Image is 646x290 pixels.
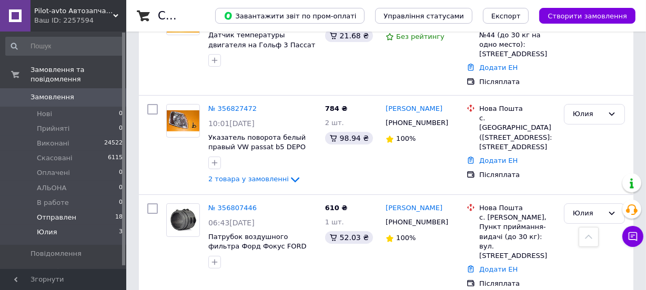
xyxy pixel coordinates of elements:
span: 18 [115,213,123,222]
h1: Список замовлень [158,9,265,22]
span: АЛЬОНА [37,183,67,193]
span: Скасовані [37,153,73,163]
div: Післяплата [479,170,556,180]
div: Юлия [573,208,603,219]
span: 100% [396,234,416,242]
a: № 356807446 [208,204,257,212]
span: Завантажити звіт по пром-оплаті [224,11,356,20]
span: В работе [37,198,69,208]
span: 0 [119,109,123,119]
div: Ваш ID: 2257594 [34,16,126,25]
span: [PHONE_NUMBER] [386,119,448,127]
div: Післяплата [479,279,556,288]
span: Отправлен [37,213,76,222]
span: Управління статусами [383,12,464,20]
a: Указатель поворота белый правый VW passat b5 DEPO 441-1516R-UE-C [208,133,306,161]
span: Створити замовлення [548,12,627,20]
div: с. [GEOGRAPHIC_DATA] ([STREET_ADDRESS]: [STREET_ADDRESS] [479,113,556,152]
span: 784 ₴ [325,105,348,112]
a: 2 товара у замовленні [208,175,301,183]
span: Замовлення та повідомлення [31,65,126,84]
button: Управління статусами [375,8,472,24]
button: Експорт [483,8,529,24]
span: Замовлення [31,92,74,102]
a: Додати ЕН [479,157,518,164]
div: Нова Пошта [479,104,556,113]
span: Прийняті [37,124,69,133]
span: 0 [119,124,123,133]
button: Завантажити звіт по пром-оплаті [215,8,365,24]
a: [PERSON_NAME] [386,203,442,213]
span: Без рейтингу [396,33,445,40]
div: Львов ([GEOGRAPHIC_DATA].), №44 (до 30 кг на одно место): [STREET_ADDRESS] [479,11,556,59]
span: Юлия [37,227,57,237]
input: Пошук [5,37,124,56]
span: 1 шт. [325,218,344,226]
span: Виконані [37,139,69,148]
span: 2 шт. [325,119,344,127]
span: 0 [119,183,123,193]
span: Pilot-avto Автозапчасти [34,6,113,16]
span: 6115 [108,153,123,163]
span: 0 [119,168,123,178]
div: Нова Пошта [479,203,556,213]
span: Нові [37,109,52,119]
span: 24522 [104,139,123,148]
span: 3 [119,227,123,237]
span: 610 ₴ [325,204,348,212]
div: Післяплата [479,77,556,87]
a: Додати ЕН [479,64,518,71]
span: 06:43[DATE] [208,219,255,227]
span: Повідомлення [31,249,82,258]
span: 0 [119,198,123,208]
a: Фото товару [166,203,200,237]
div: 21.68 ₴ [325,29,373,42]
img: Фото товару [167,110,199,131]
a: Додати ЕН [479,265,518,273]
button: Чат з покупцем [622,226,643,247]
div: 52.03 ₴ [325,231,373,244]
a: [PERSON_NAME] [386,104,442,114]
div: с. [PERSON_NAME], Пункт приймання-видачі (до 30 кг): вул. [STREET_ADDRESS] [479,213,556,261]
button: Створити замовлення [539,8,635,24]
a: Створити замовлення [529,12,635,19]
span: 2 товара у замовленні [208,175,289,183]
span: Експорт [491,12,521,20]
a: Фото товару [166,104,200,138]
div: 98.94 ₴ [325,132,373,144]
span: [PHONE_NUMBER] [386,218,448,226]
img: Фото товару [167,205,199,235]
span: 100% [396,134,416,142]
div: Юлия [573,109,603,120]
a: № 356827472 [208,105,257,112]
span: Покупці [31,267,59,276]
span: Оплачені [37,168,70,178]
a: Патрубок воздушного фильтра Форд Фокус FORD FOCUS [DATE]-[DATE] (1.8/2.0 DURATEC) BSG [208,233,311,270]
span: 10:01[DATE] [208,119,255,128]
